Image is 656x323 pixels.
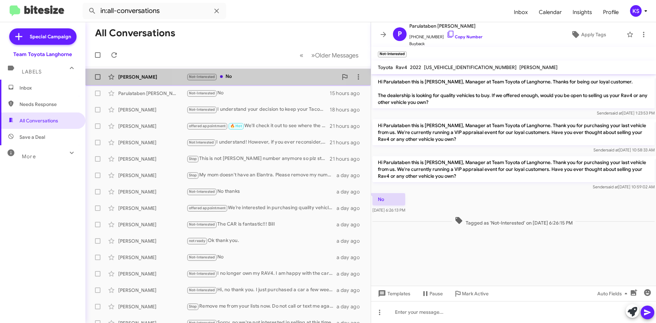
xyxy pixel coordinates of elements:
[187,220,337,228] div: The CAR is fantastic!!! Bill
[118,287,187,294] div: [PERSON_NAME]
[118,106,187,113] div: [PERSON_NAME]
[462,287,489,300] span: Mark Active
[410,64,421,70] span: 2022
[409,30,482,40] span: [PHONE_NUMBER]
[598,2,624,22] a: Profile
[396,64,407,70] span: Rav4
[189,255,215,259] span: Not-Interested
[95,28,175,39] h1: All Conversations
[187,188,337,196] div: No thanks
[567,2,598,22] a: Insights
[337,287,365,294] div: a day ago
[337,270,365,277] div: a day ago
[624,5,648,17] button: KS
[330,90,365,97] div: 15 hours ago
[189,140,214,145] span: Not Interested
[378,51,407,57] small: Not-Interested
[337,221,365,228] div: a day ago
[19,84,78,91] span: Inbox
[533,2,567,22] span: Calendar
[30,33,71,40] span: Special Campaign
[330,123,365,130] div: 21 hours ago
[447,34,482,39] a: Copy Number
[337,172,365,179] div: a day ago
[330,106,365,113] div: 18 hours ago
[9,28,77,45] a: Special Campaign
[118,205,187,212] div: [PERSON_NAME]
[372,76,655,108] p: Hi Parulataben this is [PERSON_NAME], Manager at Team Toyota of Langhorne. Thanks for being our l...
[230,124,242,128] span: 🔥 Hot
[13,51,72,58] div: Team Toyota Langhorne
[189,124,226,128] span: offered appointment
[118,238,187,244] div: [PERSON_NAME]
[371,287,416,300] button: Templates
[187,270,337,278] div: I no longer own my RAV4. I am happy with the car I have now and I am not looking to sell it.
[19,134,45,140] span: Save a Deal
[330,139,365,146] div: 21 hours ago
[189,189,215,194] span: Not-Interested
[606,184,618,189] span: said at
[189,173,197,177] span: Stop
[187,302,337,310] div: Remove me from your lists now. Do not call or text me again
[189,107,215,112] span: Not-Interested
[187,106,330,113] div: I understand your decision to keep your Tacoma for years to come. I can note your request to be r...
[377,287,410,300] span: Templates
[19,117,58,124] span: All Conversations
[378,64,393,70] span: Toyota
[187,122,330,130] div: We'll check it out to see where the equity lies and compare that to the loan amount. Unfortunatel...
[187,73,338,81] div: No
[311,51,315,59] span: »
[597,287,630,300] span: Auto Fields
[307,48,363,62] button: Next
[429,287,443,300] span: Pause
[22,69,42,75] span: Labels
[118,73,187,80] div: [PERSON_NAME]
[189,91,215,95] span: Not-Interested
[187,155,330,163] div: This is not [PERSON_NAME] number anymore so plz stop texting me ty
[337,205,365,212] div: a day ago
[592,287,635,300] button: Auto Fields
[519,64,558,70] span: [PERSON_NAME]
[118,139,187,146] div: [PERSON_NAME]
[409,40,482,47] span: Buyback
[118,188,187,195] div: [PERSON_NAME]
[189,206,226,210] span: offered appointment
[118,270,187,277] div: [PERSON_NAME]
[416,287,448,300] button: Pause
[593,147,655,152] span: Sender [DATE] 10:58:33 AM
[189,288,215,292] span: Not-Interested
[452,216,575,226] span: Tagged as 'Not-Interested' on [DATE] 6:26:15 PM
[337,303,365,310] div: a day ago
[315,52,358,59] span: Older Messages
[118,156,187,162] div: [PERSON_NAME]
[330,156,365,162] div: 21 hours ago
[607,147,619,152] span: said at
[372,207,405,213] span: [DATE] 6:26:13 PM
[187,204,337,212] div: We’re interested in purchasing quality vehicles like your RAV4. If you're open to selling, let's ...
[187,138,330,146] div: I understand! However, if you ever reconsider, we'd love to discuss buying your vehicle. Sounds l...
[372,156,655,182] p: Hi Parulataben this is [PERSON_NAME], Manager at Team Toyota of Langhorne. Thank you for purchasi...
[610,110,622,116] span: said at
[187,89,330,97] div: No
[83,3,226,19] input: Search
[372,119,655,145] p: Hi Parulataben this is [PERSON_NAME], Manager at Team Toyota of Langhorne. Thank you for purchasi...
[189,304,197,309] span: Stop
[553,28,623,41] button: Apply Tags
[409,22,482,30] span: Parulataben [PERSON_NAME]
[118,303,187,310] div: [PERSON_NAME]
[448,287,494,300] button: Mark Active
[19,101,78,108] span: Needs Response
[398,29,402,40] span: P
[296,48,363,62] nav: Page navigation example
[118,90,187,97] div: Parulataben [PERSON_NAME]
[337,238,365,244] div: a day ago
[296,48,307,62] button: Previous
[597,110,655,116] span: Sender [DATE] 1:23:53 PM
[118,221,187,228] div: [PERSON_NAME]
[508,2,533,22] a: Inbox
[187,237,337,245] div: Ok thank you.
[581,28,606,41] span: Apply Tags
